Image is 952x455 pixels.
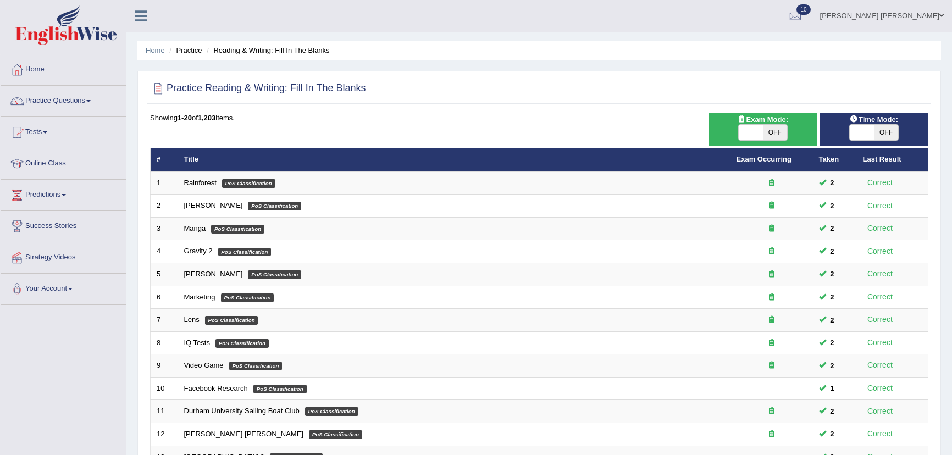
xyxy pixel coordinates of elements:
[737,338,807,348] div: Exam occurring question
[184,179,217,187] a: Rainforest
[151,354,178,378] td: 9
[1,54,126,82] a: Home
[248,270,301,279] em: PoS Classification
[211,225,264,234] em: PoS Classification
[733,114,792,125] span: Exam Mode:
[151,148,178,171] th: #
[151,331,178,354] td: 8
[737,155,792,163] a: Exam Occurring
[863,291,898,303] div: Correct
[184,293,215,301] a: Marketing
[1,148,126,176] a: Online Class
[151,309,178,332] td: 7
[218,248,272,257] em: PoS Classification
[709,113,817,146] div: Show exams occurring in exams
[305,407,358,416] em: PoS Classification
[863,313,898,326] div: Correct
[863,176,898,189] div: Correct
[150,113,928,123] div: Showing of items.
[863,428,898,440] div: Correct
[737,360,807,371] div: Exam occurring question
[826,268,839,280] span: You can still take this question
[826,223,839,234] span: You can still take this question
[184,384,248,392] a: Facebook Research
[184,247,213,255] a: Gravity 2
[826,246,839,257] span: You can still take this question
[863,336,898,349] div: Correct
[151,171,178,195] td: 1
[1,180,126,207] a: Predictions
[151,423,178,446] td: 12
[1,86,126,113] a: Practice Questions
[737,178,807,188] div: Exam occurring question
[204,45,329,56] li: Reading & Writing: Fill In The Blanks
[150,80,366,97] h2: Practice Reading & Writing: Fill In The Blanks
[826,177,839,188] span: You can still take this question
[863,222,898,235] div: Correct
[796,4,810,15] span: 10
[826,360,839,371] span: You can still take this question
[151,400,178,423] td: 11
[309,430,362,439] em: PoS Classification
[1,211,126,238] a: Success Stories
[737,246,807,257] div: Exam occurring question
[184,224,206,232] a: Manga
[229,362,283,370] em: PoS Classification
[1,242,126,270] a: Strategy Videos
[863,382,898,395] div: Correct
[826,314,839,326] span: You can still take this question
[146,46,165,54] a: Home
[737,224,807,234] div: Exam occurring question
[205,316,258,325] em: PoS Classification
[845,114,903,125] span: Time Mode:
[151,263,178,286] td: 5
[737,406,807,417] div: Exam occurring question
[863,199,898,212] div: Correct
[248,202,301,210] em: PoS Classification
[178,114,192,122] b: 1-20
[826,337,839,348] span: You can still take this question
[184,339,210,347] a: IQ Tests
[151,240,178,263] td: 4
[826,428,839,440] span: You can still take this question
[151,286,178,309] td: 6
[151,195,178,218] td: 2
[253,385,307,393] em: PoS Classification
[1,274,126,301] a: Your Account
[826,200,839,212] span: You can still take this question
[222,179,275,188] em: PoS Classification
[184,407,300,415] a: Durham University Sailing Boat Club
[863,359,898,371] div: Correct
[215,339,269,348] em: PoS Classification
[863,268,898,280] div: Correct
[737,429,807,440] div: Exam occurring question
[863,405,898,418] div: Correct
[826,406,839,417] span: You can still take this question
[184,315,200,324] a: Lens
[184,361,224,369] a: Video Game
[178,148,730,171] th: Title
[737,201,807,211] div: Exam occurring question
[151,377,178,400] td: 10
[221,293,274,302] em: PoS Classification
[151,217,178,240] td: 3
[874,125,898,140] span: OFF
[737,292,807,303] div: Exam occurring question
[737,269,807,280] div: Exam occurring question
[184,270,243,278] a: [PERSON_NAME]
[826,382,839,394] span: You can still take this question
[198,114,216,122] b: 1,203
[813,148,857,171] th: Taken
[826,291,839,303] span: You can still take this question
[857,148,928,171] th: Last Result
[737,315,807,325] div: Exam occurring question
[1,117,126,145] a: Tests
[763,125,787,140] span: OFF
[184,430,303,438] a: [PERSON_NAME] [PERSON_NAME]
[167,45,202,56] li: Practice
[863,245,898,258] div: Correct
[184,201,243,209] a: [PERSON_NAME]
